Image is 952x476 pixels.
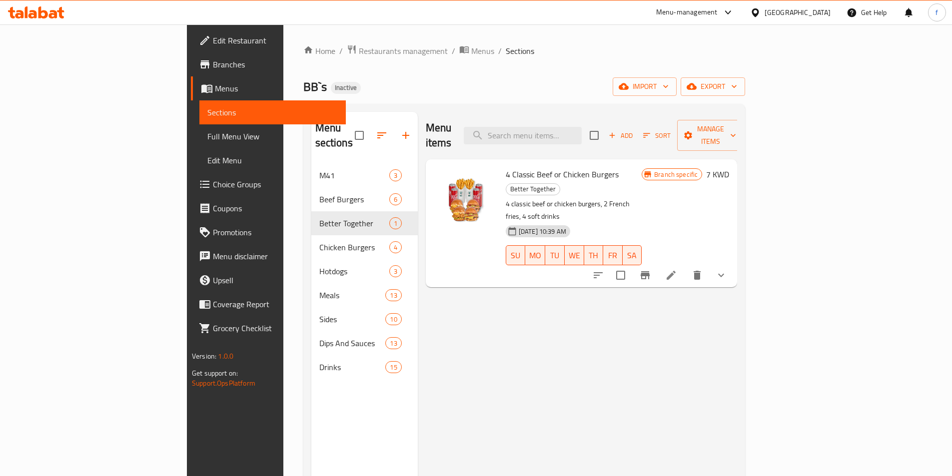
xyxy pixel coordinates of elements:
[584,245,603,265] button: TH
[586,263,610,287] button: sort-choices
[390,267,401,276] span: 3
[641,128,673,143] button: Sort
[385,337,401,349] div: items
[643,130,671,141] span: Sort
[603,245,622,265] button: FR
[498,45,502,57] li: /
[319,313,386,325] div: Sides
[389,217,402,229] div: items
[213,226,338,238] span: Promotions
[565,245,584,265] button: WE
[191,28,346,52] a: Edit Restaurant
[386,339,401,348] span: 13
[613,77,677,96] button: import
[464,127,582,144] input: search
[390,171,401,180] span: 3
[677,120,744,151] button: Manage items
[319,337,386,349] span: Dips And Sauces
[319,265,389,277] span: Hotdogs
[213,298,338,310] span: Coverage Report
[709,263,733,287] button: show more
[584,125,605,146] span: Select section
[506,198,642,223] p: 4 classic beef or chicken burgers, 2 French fries, 4 soft drinks
[545,245,564,265] button: TU
[191,292,346,316] a: Coverage Report
[506,183,560,195] span: Better Together
[506,245,525,265] button: SU
[389,169,402,181] div: items
[385,313,401,325] div: items
[207,130,338,142] span: Full Menu View
[623,245,642,265] button: SA
[605,128,637,143] button: Add
[199,100,346,124] a: Sections
[199,124,346,148] a: Full Menu View
[311,283,418,307] div: Meals13
[386,363,401,372] span: 15
[191,76,346,100] a: Menus
[213,34,338,46] span: Edit Restaurant
[389,241,402,253] div: items
[549,248,560,263] span: TU
[191,196,346,220] a: Coupons
[637,128,677,143] span: Sort items
[650,170,702,179] span: Branch specific
[588,248,599,263] span: TH
[681,77,745,96] button: export
[213,178,338,190] span: Choice Groups
[621,80,669,93] span: import
[386,315,401,324] span: 10
[199,148,346,172] a: Edit Menu
[191,268,346,292] a: Upsell
[191,244,346,268] a: Menu disclaimer
[207,106,338,118] span: Sections
[471,45,494,57] span: Menus
[319,217,389,229] span: Better Together
[303,44,746,57] nav: breadcrumb
[359,45,448,57] span: Restaurants management
[319,169,389,181] div: M41
[390,195,401,204] span: 6
[213,250,338,262] span: Menu disclaimer
[515,227,570,236] span: [DATE] 10:39 AM
[192,350,216,363] span: Version:
[389,193,402,205] div: items
[390,219,401,228] span: 1
[192,367,238,380] span: Get support on:
[610,265,631,286] span: Select to update
[765,7,831,18] div: [GEOGRAPHIC_DATA]
[715,269,727,281] svg: Show Choices
[319,289,386,301] div: Meals
[685,123,736,148] span: Manage items
[390,243,401,252] span: 4
[385,289,401,301] div: items
[506,45,534,57] span: Sections
[311,235,418,259] div: Chicken Burgers4
[385,361,401,373] div: items
[607,130,634,141] span: Add
[311,211,418,235] div: Better Together1
[319,361,386,373] span: Drinks
[213,274,338,286] span: Upsell
[569,248,580,263] span: WE
[191,316,346,340] a: Grocery Checklist
[689,80,737,93] span: export
[607,248,618,263] span: FR
[218,350,233,363] span: 1.0.0
[311,187,418,211] div: Beef Burgers6
[192,377,255,390] a: Support.OpsPlatform
[936,7,938,18] span: f
[426,120,452,150] h2: Menu items
[311,307,418,331] div: Sides10
[191,172,346,196] a: Choice Groups
[386,291,401,300] span: 13
[213,202,338,214] span: Coupons
[506,167,619,182] span: 4 Classic Beef or Chicken Burgers
[525,245,545,265] button: MO
[394,123,418,147] button: Add section
[434,167,498,231] img: 4 Classic Beef or Chicken Burgers
[319,193,389,205] span: Beef Burgers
